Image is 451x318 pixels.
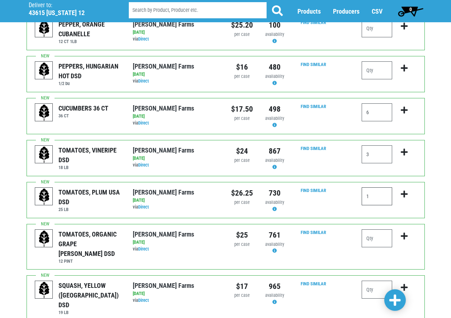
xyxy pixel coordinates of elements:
input: Qty [362,281,392,299]
a: Direct [138,298,149,303]
span: availability [265,32,284,37]
div: [DATE] [133,71,220,78]
span: availability [265,293,284,298]
a: [PERSON_NAME] Farms [133,104,194,112]
input: Qty [362,19,392,37]
a: Direct [138,204,149,210]
a: Direct [138,78,149,84]
a: Find Similar [301,20,326,25]
input: Qty [362,145,392,163]
div: $26.25 [231,187,253,199]
a: [PERSON_NAME] Farms [133,62,194,70]
h6: 18 LB [58,165,122,170]
h5: 43615 [US_STATE] 12 [29,9,111,17]
div: $24 [231,145,253,157]
div: $25.20 [231,19,253,31]
a: 0 [395,4,427,18]
div: TOMATOES, PLUM USA DSD [58,187,122,207]
a: [PERSON_NAME] Farms [133,230,194,238]
a: [PERSON_NAME] Farms [133,146,194,154]
img: placeholder-variety-43d6402dacf2d531de610a020419775a.svg [35,146,53,164]
div: via [133,162,220,169]
div: via [133,204,220,211]
div: [DATE] [133,239,220,246]
div: [DATE] [133,155,220,162]
a: Find Similar [301,62,326,67]
a: [PERSON_NAME] Farms [133,20,194,28]
input: Qty [362,229,392,247]
p: Deliver to: [29,2,111,9]
a: Direct [138,246,149,252]
div: PEPPERS, HUNGARIAN HOT DSD [58,61,122,81]
input: Qty [362,61,392,79]
div: 761 [264,229,286,241]
div: 965 [264,281,286,292]
input: Qty [362,187,392,205]
div: per case [231,199,253,206]
div: via [133,297,220,304]
div: via [133,120,220,127]
div: 730 [264,187,286,199]
input: Search by Product, Producer etc. [129,2,267,18]
h6: 12 CT 1LB [58,39,122,44]
div: per case [231,115,253,122]
a: Producers [333,8,360,15]
div: per case [231,31,253,38]
img: placeholder-variety-43d6402dacf2d531de610a020419775a.svg [35,230,53,248]
div: [DATE] [133,197,220,204]
img: placeholder-variety-43d6402dacf2d531de610a020419775a.svg [35,281,53,299]
div: per case [231,73,253,80]
div: TOMATOES, VINERIPE DSD [58,145,122,165]
h6: 12 PINT [58,258,122,264]
a: Find Similar [301,104,326,109]
div: [DATE] [133,29,220,36]
span: availability [265,242,284,247]
div: via [133,246,220,253]
h6: 25 LB [58,207,122,212]
img: placeholder-variety-43d6402dacf2d531de610a020419775a.svg [35,62,53,80]
span: availability [265,116,284,121]
span: 0 [409,6,412,12]
a: Direct [138,120,149,126]
a: CSV [372,8,382,15]
div: [DATE] [133,113,220,120]
a: Find Similar [301,188,326,193]
div: $25 [231,229,253,241]
div: via [133,36,220,43]
img: placeholder-variety-43d6402dacf2d531de610a020419775a.svg [35,20,53,38]
a: Direct [138,36,149,42]
a: Find Similar [301,230,326,235]
div: PEPPER, ORANGE CUBANELLE [58,19,122,39]
a: Find Similar [301,281,326,286]
span: availability [265,74,284,79]
div: $17.50 [231,103,253,115]
a: Find Similar [301,146,326,151]
a: [PERSON_NAME] Farms [133,282,194,289]
div: SQUASH, YELLOW ([GEOGRAPHIC_DATA]) DSD [58,281,122,310]
img: placeholder-variety-43d6402dacf2d531de610a020419775a.svg [35,188,53,206]
a: [PERSON_NAME] Farms [133,188,194,196]
div: [DATE] [133,290,220,297]
div: per case [231,241,253,248]
input: Qty [362,103,392,121]
img: placeholder-variety-43d6402dacf2d531de610a020419775a.svg [35,104,53,122]
div: TOMATOES, ORGANIC GRAPE [PERSON_NAME] DSD [58,229,122,258]
div: 100 [264,19,286,31]
span: availability [265,158,284,163]
div: 867 [264,145,286,157]
div: CUCUMBERS 36 CT [58,103,108,113]
h6: 36 CT [58,113,108,118]
div: per case [231,157,253,164]
h6: 19 LB [58,310,122,315]
div: 498 [264,103,286,115]
a: Direct [138,162,149,168]
h6: 1/2 bu [58,81,122,86]
div: $16 [231,61,253,73]
div: $17 [231,281,253,292]
a: Products [297,8,321,15]
div: per case [231,292,253,299]
div: via [133,78,220,85]
div: 480 [264,61,286,73]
